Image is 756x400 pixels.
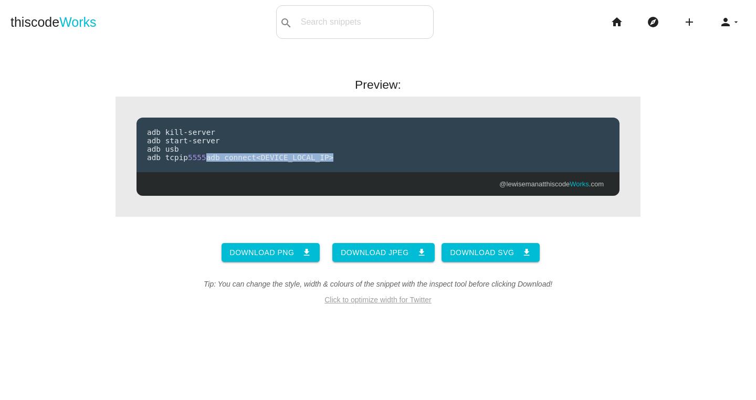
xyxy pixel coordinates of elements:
[296,11,433,33] input: Search snippets
[261,153,329,162] span: DEVICE_LOCAL_IP
[147,136,220,162] span: server adb usb adb tcpip
[324,296,432,304] a: Click to optimize width for Twitter
[277,6,296,38] button: search
[152,180,604,188] p: at
[647,5,659,39] i: explore
[302,243,311,262] i: download
[256,153,261,162] span: <
[332,243,434,262] a: Download JPEG
[59,15,96,29] span: Works
[188,136,193,145] span: -
[499,180,539,188] a: @lewiseman
[204,280,552,288] i: Tip: You can change the style, width & colours of the snippet with the inspect tool before clicki...
[222,243,320,262] a: Download PNG
[10,5,97,39] a: thiscodeWorks
[355,78,401,91] strong: Preview:
[544,180,604,188] a: thiscodeWorks.com
[522,243,531,262] i: download
[719,5,732,39] i: person
[611,5,623,39] i: home
[183,128,188,136] span: -
[329,153,334,162] span: >
[147,128,183,136] span: adb kill
[417,243,426,262] i: download
[280,6,292,40] i: search
[683,5,696,39] i: add
[206,153,256,162] span: adb connect
[442,243,540,262] a: Download SVG
[732,5,740,39] i: arrow_drop_down
[188,153,206,162] span: 5555
[147,128,215,145] span: server adb start
[570,180,589,188] span: Works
